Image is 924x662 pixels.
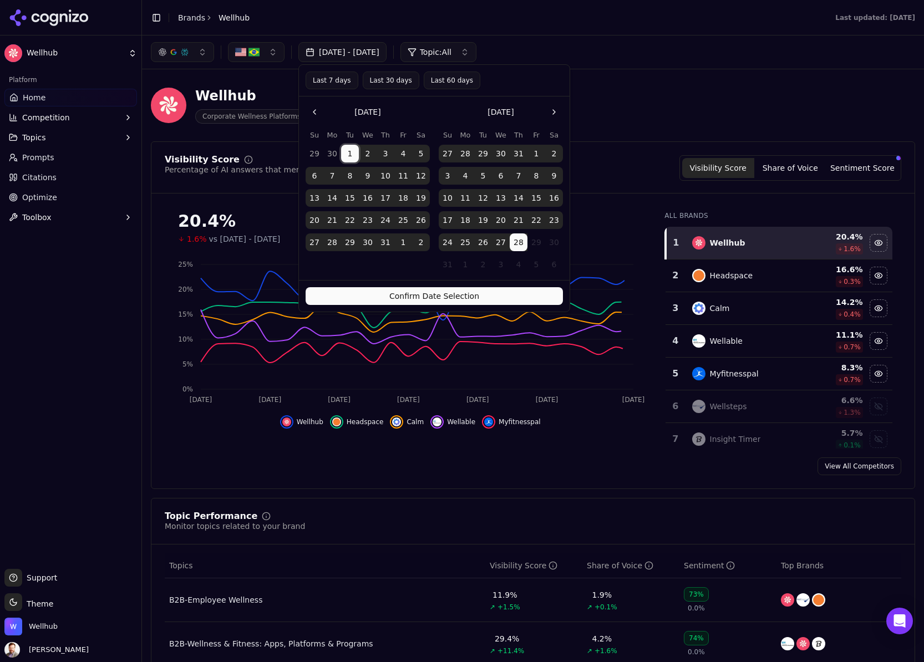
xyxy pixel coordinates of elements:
[490,560,557,571] div: Visibility Score
[688,648,705,656] span: 0.0%
[510,189,527,207] button: Thursday, August 14th, 2025, selected
[165,164,361,175] div: Percentage of AI answers that mention your brand
[545,103,563,121] button: Go to the Next Month
[666,325,892,358] tr: 4wellableWellable11.1%0.7%Hide wellable data
[4,189,137,206] a: Optimize
[359,211,377,229] button: Wednesday, July 23rd, 2025, selected
[22,572,57,583] span: Support
[692,269,705,282] img: headspace
[870,299,887,317] button: Hide calm data
[781,637,794,650] img: wellable
[397,396,420,404] tspan: [DATE]
[424,72,480,89] button: Last 60 days
[776,553,901,578] th: Top Brands
[805,395,863,406] div: 6.6 %
[323,130,341,140] th: Monday
[178,13,205,22] a: Brands
[4,109,137,126] button: Competition
[323,145,341,162] button: Monday, June 30th, 2025
[670,367,681,380] div: 5
[684,631,709,645] div: 74%
[587,646,592,655] span: ↗
[587,560,653,571] div: Share of Voice
[347,417,384,426] span: Headspace
[490,646,495,655] span: ↗
[306,211,323,229] button: Sunday, July 20th, 2025, selected
[510,145,527,162] button: Thursday, July 31st, 2025, selected
[710,434,761,445] div: Insight Timer
[359,167,377,185] button: Wednesday, July 9th, 2025, selected
[24,645,89,655] span: [PERSON_NAME]
[165,521,305,532] div: Monitor topics related to your brand
[805,362,863,373] div: 8.3 %
[341,145,359,162] button: Tuesday, July 1st, 2025, selected
[474,211,492,229] button: Tuesday, August 19th, 2025, selected
[23,92,45,103] span: Home
[412,145,430,162] button: Saturday, July 5th, 2025, selected
[4,71,137,89] div: Platform
[582,553,679,578] th: shareOfVoice
[377,211,394,229] button: Thursday, July 24th, 2025, selected
[377,189,394,207] button: Thursday, July 17th, 2025, selected
[692,302,705,315] img: calm
[297,417,323,426] span: Wellhub
[178,310,193,318] tspan: 15%
[812,593,825,607] img: headspace
[495,633,519,644] div: 29.4%
[22,599,53,608] span: Theme
[377,233,394,251] button: Thursday, July 31st, 2025, selected
[209,233,281,245] span: vs [DATE] - [DATE]
[485,553,582,578] th: visibilityScore
[248,47,260,58] img: BR
[844,343,861,352] span: 0.7 %
[377,130,394,140] th: Thursday
[394,189,412,207] button: Friday, July 18th, 2025, selected
[710,237,745,248] div: Wellhub
[805,297,863,308] div: 14.2 %
[22,132,46,143] span: Topics
[474,233,492,251] button: Tuesday, August 26th, 2025, selected
[323,189,341,207] button: Monday, July 14th, 2025, selected
[796,637,810,650] img: wellhub
[306,287,563,305] button: Confirm Date Selection
[796,593,810,607] img: wellsteps
[306,72,358,89] button: Last 7 days
[306,145,323,162] button: Sunday, June 29th, 2025
[826,158,898,178] button: Sentiment Score
[341,130,359,140] th: Tuesday
[781,560,824,571] span: Top Brands
[592,589,612,600] div: 1.9%
[456,211,474,229] button: Monday, August 18th, 2025, selected
[407,417,424,426] span: Calm
[510,211,527,229] button: Thursday, August 21st, 2025, selected
[818,457,901,475] a: View All Competitors
[390,415,424,429] button: Hide calm data
[456,167,474,185] button: Monday, August 4th, 2025, selected
[439,211,456,229] button: Sunday, August 17th, 2025, selected
[474,145,492,162] button: Tuesday, July 29th, 2025, selected
[844,441,861,450] span: 0.1 %
[195,87,308,105] div: Wellhub
[22,152,54,163] span: Prompts
[306,167,323,185] button: Sunday, July 6th, 2025, selected
[169,638,373,649] a: B2B-Wellness & Fitness: Apps, Platforms & Programs
[412,189,430,207] button: Saturday, July 19th, 2025, selected
[666,227,892,259] tr: 1wellhubWellhub20.4%1.6%Hide wellhub data
[282,417,291,426] img: wellhub
[298,42,387,62] button: [DATE] - [DATE]
[178,211,642,231] div: 20.4%
[490,603,495,612] span: ↗
[165,553,485,578] th: Topics
[805,231,863,242] div: 20.4 %
[323,233,341,251] button: Monday, July 28th, 2025, selected
[844,375,861,384] span: 0.7 %
[363,72,419,89] button: Last 30 days
[341,189,359,207] button: Tuesday, July 15th, 2025, selected
[439,233,456,251] button: Sunday, August 24th, 2025, selected
[377,145,394,162] button: Thursday, July 3rd, 2025, selected
[4,642,20,658] img: Chris Dean
[666,292,892,325] tr: 3calmCalm14.2%0.4%Hide calm data
[492,145,510,162] button: Wednesday, July 30th, 2025, selected
[22,112,70,123] span: Competition
[812,637,825,650] img: wellness360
